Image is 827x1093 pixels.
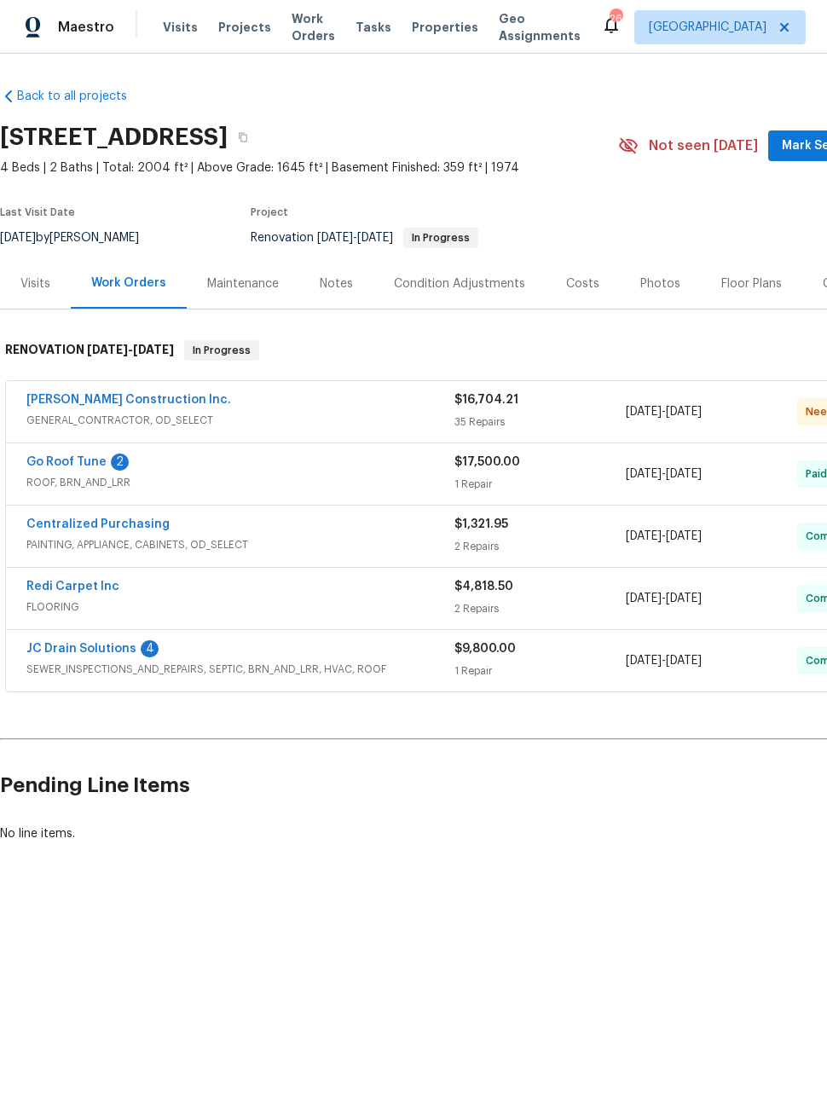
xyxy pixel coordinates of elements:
[626,406,662,418] span: [DATE]
[454,394,518,406] span: $16,704.21
[218,19,271,36] span: Projects
[5,340,174,361] h6: RENOVATION
[20,275,50,292] div: Visits
[454,643,516,655] span: $9,800.00
[26,599,454,616] span: FLOORING
[454,456,520,468] span: $17,500.00
[626,466,702,483] span: -
[58,19,114,36] span: Maestro
[626,403,702,420] span: -
[454,600,626,617] div: 2 Repairs
[91,275,166,292] div: Work Orders
[626,530,662,542] span: [DATE]
[394,275,525,292] div: Condition Adjustments
[666,593,702,604] span: [DATE]
[111,454,129,471] div: 2
[626,655,662,667] span: [DATE]
[721,275,782,292] div: Floor Plans
[356,21,391,33] span: Tasks
[292,10,335,44] span: Work Orders
[454,518,508,530] span: $1,321.95
[26,394,231,406] a: [PERSON_NAME] Construction Inc.
[666,468,702,480] span: [DATE]
[317,232,353,244] span: [DATE]
[87,344,128,356] span: [DATE]
[626,528,702,545] span: -
[320,275,353,292] div: Notes
[141,640,159,657] div: 4
[26,412,454,429] span: GENERAL_CONTRACTOR, OD_SELECT
[626,590,702,607] span: -
[566,275,599,292] div: Costs
[666,530,702,542] span: [DATE]
[251,207,288,217] span: Project
[163,19,198,36] span: Visits
[133,344,174,356] span: [DATE]
[405,233,477,243] span: In Progress
[357,232,393,244] span: [DATE]
[412,19,478,36] span: Properties
[26,518,170,530] a: Centralized Purchasing
[26,581,119,593] a: Redi Carpet Inc
[454,476,626,493] div: 1 Repair
[228,122,258,153] button: Copy Address
[454,662,626,680] div: 1 Repair
[87,344,174,356] span: -
[454,538,626,555] div: 2 Repairs
[26,643,136,655] a: JC Drain Solutions
[666,655,702,667] span: [DATE]
[454,581,513,593] span: $4,818.50
[26,661,454,678] span: SEWER_INSPECTIONS_AND_REPAIRS, SEPTIC, BRN_AND_LRR, HVAC, ROOF
[649,137,758,154] span: Not seen [DATE]
[186,342,257,359] span: In Progress
[454,413,626,431] div: 35 Repairs
[666,406,702,418] span: [DATE]
[26,474,454,491] span: ROOF, BRN_AND_LRR
[610,10,622,27] div: 26
[649,19,766,36] span: [GEOGRAPHIC_DATA]
[626,468,662,480] span: [DATE]
[26,456,107,468] a: Go Roof Tune
[626,593,662,604] span: [DATE]
[640,275,680,292] div: Photos
[626,652,702,669] span: -
[499,10,581,44] span: Geo Assignments
[251,232,478,244] span: Renovation
[317,232,393,244] span: -
[26,536,454,553] span: PAINTING, APPLIANCE, CABINETS, OD_SELECT
[207,275,279,292] div: Maintenance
